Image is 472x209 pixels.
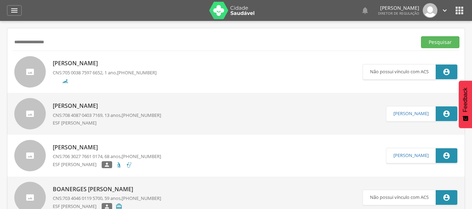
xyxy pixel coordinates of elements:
[117,69,157,76] span: [PHONE_NUMBER]
[443,68,450,76] i: 
[104,204,110,209] i: 
[441,3,449,18] a: 
[361,3,369,18] a: 
[378,6,419,10] p: [PERSON_NAME]
[14,98,386,129] a: [PERSON_NAME]CNS:708 4087 0403 7169, 13 anos,[PHONE_NUMBER]ESF [PERSON_NAME]
[122,195,161,201] span: [PHONE_NUMBER]
[393,111,429,117] a: [PERSON_NAME]
[53,161,102,169] p: ESF [PERSON_NAME]
[53,59,157,67] p: [PERSON_NAME]
[443,110,450,118] i: 
[53,120,102,126] p: ESF [PERSON_NAME]
[14,140,386,171] a: [PERSON_NAME]CNS:706 3027 7661 0174, 68 anos,[PHONE_NUMBER]ESF [PERSON_NAME]
[441,7,449,14] i: 
[370,190,429,205] p: Não possui vínculo com ACS
[378,11,419,16] span: Diretor de regulação
[63,112,102,118] span: 708 4087 0403 7169
[10,6,19,15] i: 
[443,194,450,201] i: 
[63,153,102,159] span: 706 3027 7661 0174
[63,195,102,201] span: 703 4046 0119 5700
[462,88,469,112] span: Feedback
[421,36,459,48] button: Pesquisar
[104,162,110,167] i: 
[122,153,161,159] span: [PHONE_NUMBER]
[122,112,161,118] span: [PHONE_NUMBER]
[14,56,363,88] a: [PERSON_NAME]CNS:705 0038 7597 6652, 1 ano,[PHONE_NUMBER]
[370,65,429,79] p: Não possui vínculo com ACS
[53,153,161,160] p: CNS: , 68 anos,
[361,6,369,15] i: 
[393,153,429,158] a: [PERSON_NAME]
[53,143,161,151] p: [PERSON_NAME]
[7,5,22,16] a: 
[53,195,161,202] p: CNS: , 59 anos,
[63,69,102,76] span: 705 0038 7597 6652
[53,69,157,76] p: CNS: , 1 ano,
[454,5,465,16] i: 
[443,152,450,159] i: 
[53,102,161,110] p: [PERSON_NAME]
[53,185,161,193] p: Boanerges [PERSON_NAME]
[459,81,472,128] button: Feedback - Mostrar pesquisa
[53,112,161,119] p: CNS: , 13 anos,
